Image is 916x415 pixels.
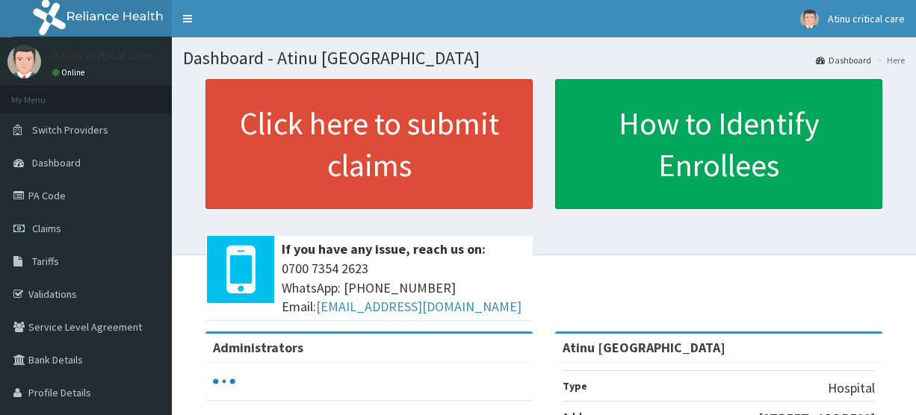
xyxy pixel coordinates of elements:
[52,49,155,62] p: Atinu critical care
[816,54,871,66] a: Dashboard
[205,79,533,209] a: Click here to submit claims
[32,222,61,235] span: Claims
[555,79,882,209] a: How to Identify Enrollees
[32,156,81,169] span: Dashboard
[873,54,905,66] li: Here
[32,255,59,268] span: Tariffs
[52,67,88,78] a: Online
[563,339,725,356] strong: Atinu [GEOGRAPHIC_DATA]
[316,298,522,315] a: [EMAIL_ADDRESS][DOMAIN_NAME]
[32,123,108,137] span: Switch Providers
[828,12,905,25] span: Atinu critical care
[282,259,525,316] span: 0700 7354 2623 WhatsApp: [PHONE_NUMBER] Email:
[800,10,819,28] img: User Image
[213,339,303,356] b: Administrators
[7,45,41,78] img: User Image
[183,49,905,68] h1: Dashboard - Atinu [GEOGRAPHIC_DATA]
[282,240,486,258] b: If you have any issue, reach us on:
[213,370,235,393] svg: audio-loading
[563,379,587,393] b: Type
[828,378,875,398] p: Hospital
